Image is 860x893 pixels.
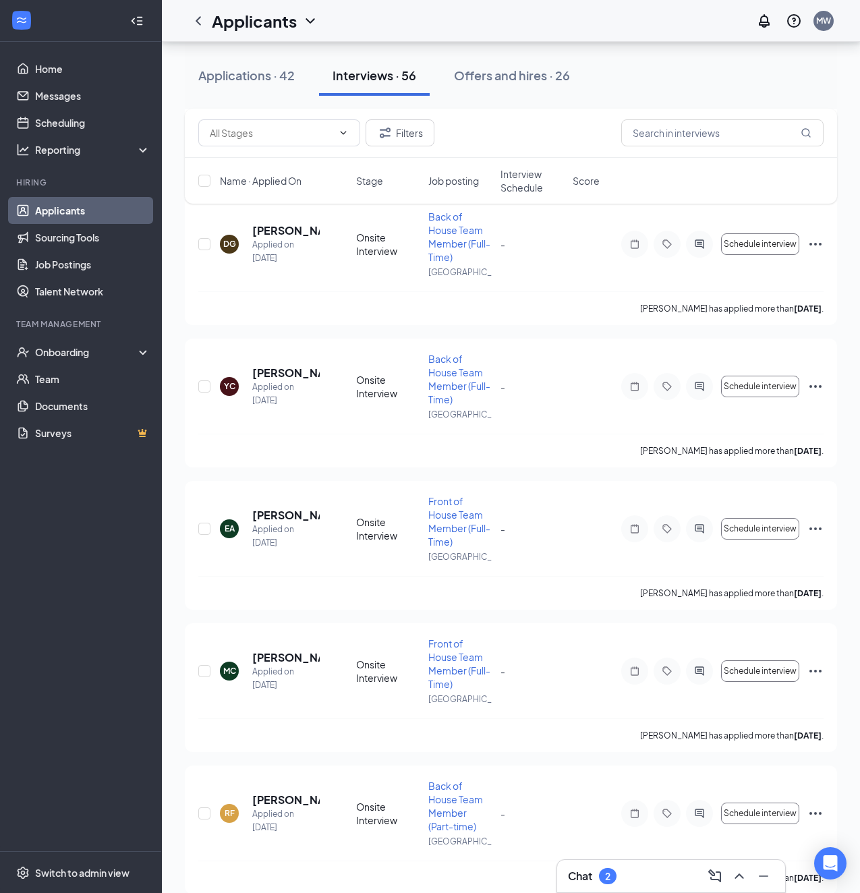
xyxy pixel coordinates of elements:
svg: Note [627,381,643,392]
button: ComposeMessage [704,865,726,887]
button: Minimize [753,865,774,887]
a: SurveysCrown [35,420,150,446]
svg: ChevronUp [731,868,747,884]
button: Schedule interview [721,376,799,397]
div: Reporting [35,143,151,156]
div: Offers and hires · 26 [454,67,570,84]
span: Schedule interview [724,809,797,818]
svg: ChevronDown [302,13,318,29]
b: [DATE] [794,873,822,883]
p: [GEOGRAPHIC_DATA] [428,551,492,563]
svg: QuestionInfo [786,13,802,29]
span: Name · Applied On [220,174,302,188]
div: Applied on [DATE] [252,807,320,834]
button: Filter Filters [366,119,434,146]
button: Schedule interview [721,660,799,682]
div: 2 [605,871,610,882]
b: [DATE] [794,446,822,456]
svg: ActiveChat [691,666,708,676]
svg: UserCheck [16,345,30,359]
button: Schedule interview [721,803,799,824]
b: [DATE] [794,730,822,741]
h5: [PERSON_NAME] [252,366,320,380]
a: Talent Network [35,278,150,305]
a: Home [35,55,150,82]
svg: Ellipses [807,521,824,537]
span: - [500,665,505,677]
p: [PERSON_NAME] has applied more than . [640,303,824,314]
svg: Note [627,808,643,819]
svg: Tag [659,523,675,534]
span: Front of House Team Member (Full-Time) [428,495,490,548]
span: Front of House Team Member (Full-Time) [428,637,490,690]
svg: Ellipses [807,236,824,252]
div: YC [224,380,235,392]
button: Schedule interview [721,233,799,255]
svg: ActiveChat [691,523,708,534]
svg: Note [627,666,643,676]
input: All Stages [210,125,333,140]
div: Team Management [16,318,148,330]
h3: Chat [568,869,592,884]
div: Onboarding [35,345,139,359]
div: Applied on [DATE] [252,380,320,407]
div: Onsite Interview [356,515,420,542]
a: Scheduling [35,109,150,136]
svg: Tag [659,239,675,250]
span: Schedule interview [724,524,797,534]
b: [DATE] [794,588,822,598]
a: Sourcing Tools [35,224,150,251]
svg: Note [627,523,643,534]
div: MW [816,15,831,26]
div: DG [223,238,236,250]
div: Open Intercom Messenger [814,847,847,880]
a: Job Postings [35,251,150,278]
div: Applied on [DATE] [252,665,320,692]
div: Onsite Interview [356,800,420,827]
div: MC [223,665,236,676]
p: [GEOGRAPHIC_DATA] [428,693,492,705]
div: Onsite Interview [356,231,420,258]
svg: ChevronDown [338,127,349,138]
svg: WorkstreamLogo [15,13,28,27]
svg: Ellipses [807,805,824,822]
a: Team [35,366,150,393]
p: [PERSON_NAME] has applied more than . [640,730,824,741]
span: - [500,380,505,393]
svg: Settings [16,866,30,880]
div: Switch to admin view [35,866,130,880]
p: [PERSON_NAME] has applied more than . [640,445,824,457]
span: Back of House Team Member (Full-Time) [428,353,490,405]
svg: Note [627,239,643,250]
svg: ActiveChat [691,808,708,819]
b: [DATE] [794,304,822,314]
svg: ActiveChat [691,239,708,250]
span: Interview Schedule [500,167,565,194]
div: Onsite Interview [356,373,420,400]
div: Hiring [16,177,148,188]
a: Messages [35,82,150,109]
button: Schedule interview [721,518,799,540]
span: Score [573,174,600,188]
svg: Analysis [16,143,30,156]
h5: [PERSON_NAME] [252,793,320,807]
h5: [PERSON_NAME] [252,650,320,665]
span: Schedule interview [724,666,797,676]
input: Search in interviews [621,119,824,146]
p: [PERSON_NAME] has applied more than . [640,587,824,599]
svg: Ellipses [807,663,824,679]
span: Schedule interview [724,382,797,391]
span: Job posting [428,174,479,188]
div: Interviews · 56 [333,67,416,84]
span: Stage [356,174,383,188]
span: Back of House Team Member (Part-time) [428,780,483,832]
h5: [PERSON_NAME] [252,508,320,523]
p: [GEOGRAPHIC_DATA] [428,266,492,278]
svg: Tag [659,666,675,676]
svg: ChevronLeft [190,13,206,29]
a: Documents [35,393,150,420]
svg: Tag [659,381,675,392]
svg: ComposeMessage [707,868,723,884]
h5: [PERSON_NAME] [252,223,320,238]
